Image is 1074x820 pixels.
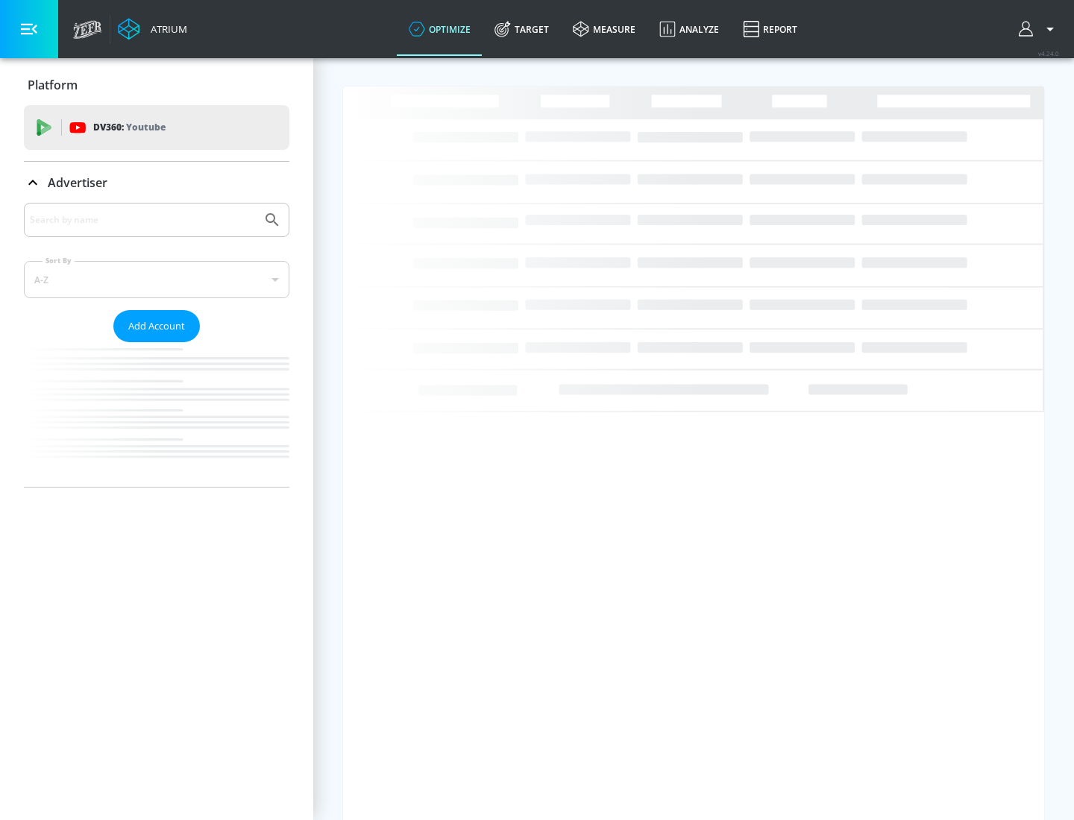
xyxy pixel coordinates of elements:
[24,203,289,487] div: Advertiser
[24,105,289,150] div: DV360: Youtube
[30,210,256,230] input: Search by name
[24,64,289,106] div: Platform
[145,22,187,36] div: Atrium
[93,119,166,136] p: DV360:
[561,2,647,56] a: measure
[128,318,185,335] span: Add Account
[48,174,107,191] p: Advertiser
[647,2,731,56] a: Analyze
[126,119,166,135] p: Youtube
[24,162,289,204] div: Advertiser
[43,256,75,265] label: Sort By
[113,310,200,342] button: Add Account
[24,342,289,487] nav: list of Advertiser
[731,2,809,56] a: Report
[118,18,187,40] a: Atrium
[24,261,289,298] div: A-Z
[483,2,561,56] a: Target
[1038,49,1059,57] span: v 4.24.0
[28,77,78,93] p: Platform
[397,2,483,56] a: optimize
